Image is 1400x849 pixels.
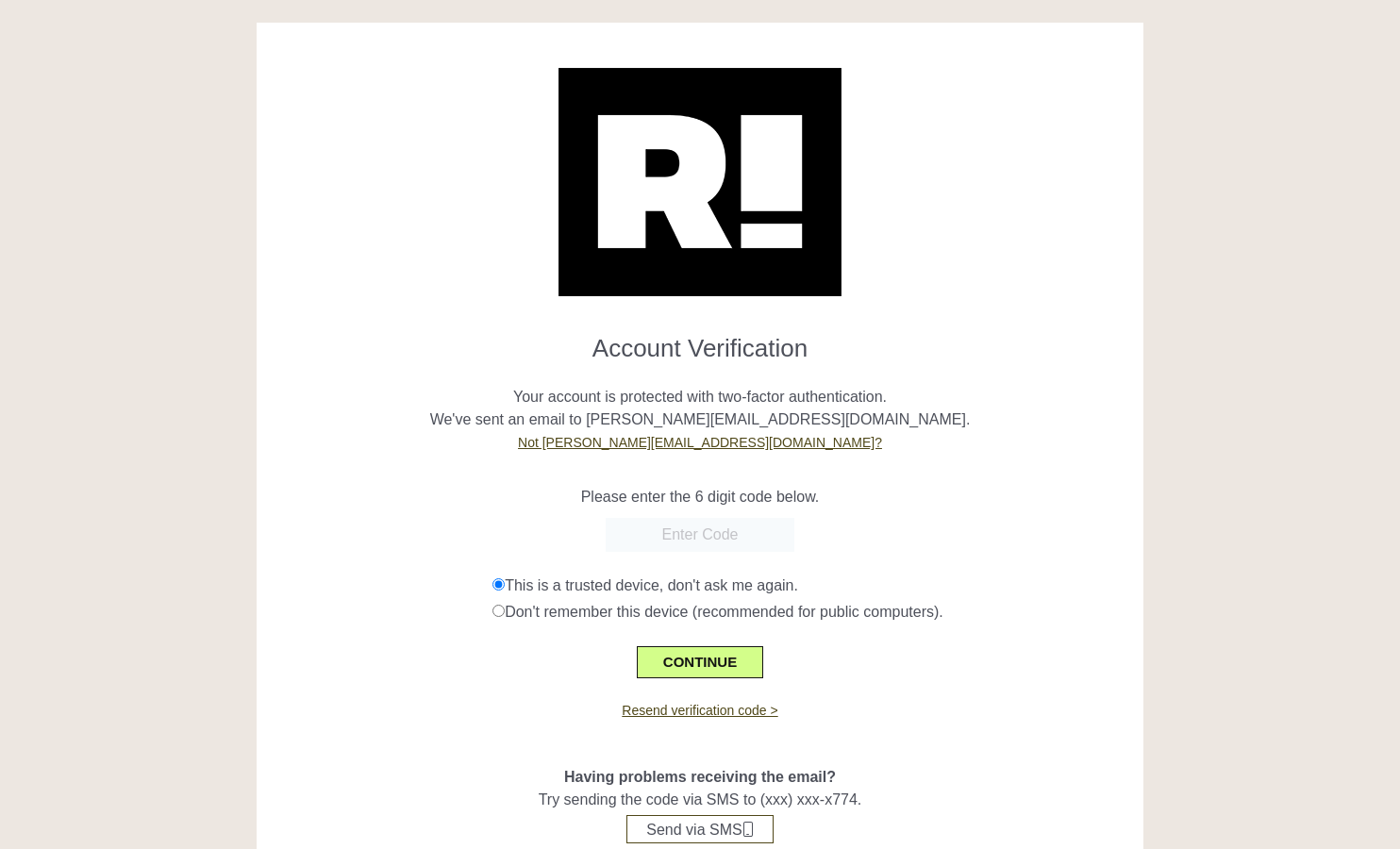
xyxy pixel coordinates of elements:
[492,601,1128,624] div: Don't remember this device (recommended for public computers).
[271,486,1128,508] p: Please enter the 6 digit code below.
[492,574,1128,597] div: This is a trusted device, don't ask me again.
[271,363,1128,454] p: Your account is protected with two-factor authentication. We've sent an email to [PERSON_NAME][EM...
[558,68,842,296] img: Retention.com
[271,319,1128,363] h1: Account Verification
[606,518,794,552] input: Enter Code
[271,721,1128,843] div: Try sending the code via SMS to (xxx) xxx-x774.
[564,769,836,785] span: Having problems receiving the email?
[637,646,763,678] button: CONTINUE
[626,815,773,843] button: Send via SMS
[622,703,777,718] a: Resend verification code >
[518,435,882,450] a: Not [PERSON_NAME][EMAIL_ADDRESS][DOMAIN_NAME]?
